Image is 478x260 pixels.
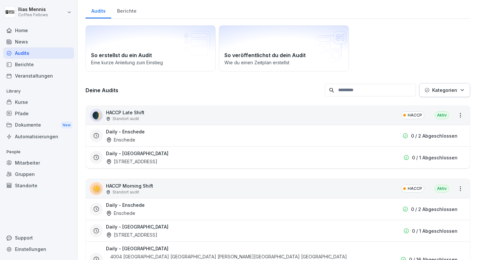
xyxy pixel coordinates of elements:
a: Berichte [3,59,74,70]
h3: Daily - [GEOGRAPHIC_DATA] [106,223,168,230]
div: Aktiv [435,111,449,119]
div: New [61,121,72,129]
a: So veröffentlichst du dein AuditWie du einen Zeitplan erstellst [219,25,349,71]
a: Gruppen [3,168,74,180]
a: Veranstaltungen [3,70,74,81]
div: [STREET_ADDRESS] [106,231,157,238]
p: HACCP Late Shift [106,109,144,116]
h2: So veröffentlichst du dein Audit [224,51,343,59]
p: Coffee Fellows [18,13,48,17]
h3: Daily - Enschede [106,128,145,135]
p: Kategorien [432,87,457,93]
p: HACCP [408,186,422,192]
a: Mitarbeiter [3,157,74,168]
p: Eine kurze Anleitung zum Einstieg [91,59,210,66]
p: 0 / 1 Abgeschlossen [412,154,458,161]
h3: Deine Audits [86,87,322,94]
h3: Daily - Enschede [106,202,145,208]
button: Kategorien [419,83,470,97]
a: Audits [86,2,111,19]
a: Einstellungen [3,243,74,255]
h3: Daily - [GEOGRAPHIC_DATA] [106,245,168,252]
a: Berichte [111,2,142,19]
p: Standort audit [113,189,139,195]
p: HACCP Morning Shift [106,182,153,189]
div: Support [3,232,74,243]
a: Standorte [3,180,74,191]
div: [STREET_ADDRESS] [106,158,157,165]
a: So erstellst du ein AuditEine kurze Anleitung zum Einstieg [86,25,216,71]
p: 0 / 2 Abgeschlossen [411,206,458,213]
div: ☀️ [90,182,103,195]
div: Enschede [106,210,135,217]
a: Home [3,25,74,36]
a: News [3,36,74,47]
p: Ilias Mennis [18,7,48,12]
a: Kurse [3,96,74,108]
div: Enschede [106,136,135,143]
h3: Daily - [GEOGRAPHIC_DATA] [106,150,168,157]
p: People [3,147,74,157]
a: Automatisierungen [3,131,74,142]
div: 🌒 [90,109,103,122]
a: Audits [3,47,74,59]
div: Dokumente [3,119,74,131]
p: 0 / 1 Abgeschlossen [412,228,458,234]
a: Pfade [3,108,74,119]
p: Library [3,86,74,96]
h2: So erstellst du ein Audit [91,51,210,59]
div: Aktiv [435,185,449,192]
a: DokumenteNew [3,119,74,131]
p: Wie du einen Zeitplan erstellst [224,59,343,66]
p: 0 / 2 Abgeschlossen [411,132,458,139]
p: Standort audit [113,116,139,122]
p: HACCP [408,112,422,118]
